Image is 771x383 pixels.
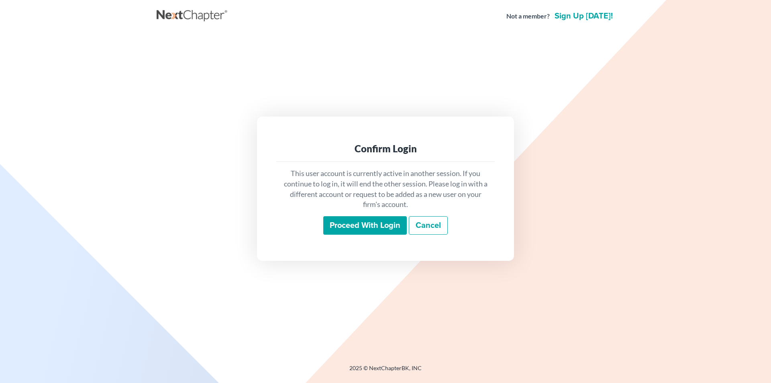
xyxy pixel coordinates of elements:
a: Sign up [DATE]! [553,12,614,20]
p: This user account is currently active in another session. If you continue to log in, it will end ... [283,168,488,210]
strong: Not a member? [506,12,550,21]
a: Cancel [409,216,448,235]
div: Confirm Login [283,142,488,155]
div: 2025 © NextChapterBK, INC [157,364,614,379]
input: Proceed with login [323,216,407,235]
